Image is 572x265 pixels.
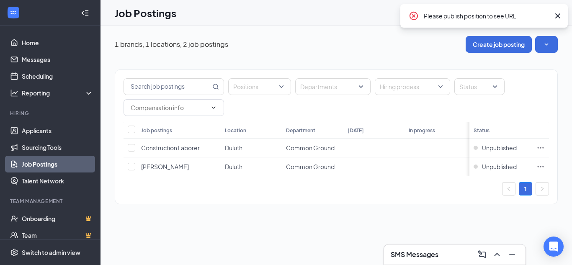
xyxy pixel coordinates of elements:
span: [PERSON_NAME] [141,163,189,170]
svg: Collapse [81,9,89,17]
h1: Job Postings [115,6,176,20]
a: OnboardingCrown [22,210,93,227]
svg: WorkstreamLogo [9,8,18,17]
span: Duluth [225,163,242,170]
th: Hired [466,122,527,139]
a: Sourcing Tools [22,139,93,156]
svg: Analysis [10,89,18,97]
input: Compensation info [131,103,207,112]
a: 1 [519,183,532,195]
svg: SmallChevronDown [542,40,551,49]
td: Duluth [221,157,282,176]
div: Switch to admin view [22,248,80,257]
span: Construction Laborer [141,144,200,152]
button: ComposeMessage [475,248,489,261]
div: Team Management [10,198,92,205]
svg: MagnifyingGlass [212,83,219,90]
a: Applicants [22,122,93,139]
svg: ChevronDown [210,104,217,111]
td: Duluth [221,139,282,157]
button: Create job posting [466,36,532,53]
span: Common Ground [286,163,335,170]
div: Job postings [141,127,172,134]
div: Location [225,127,246,134]
a: TeamCrown [22,227,93,244]
svg: Settings [10,248,18,257]
div: Hiring [10,110,92,117]
h3: SMS Messages [391,250,438,259]
li: Next Page [536,182,549,196]
svg: ChevronUp [492,250,502,260]
svg: Ellipses [536,144,545,152]
p: 1 brands, 1 locations, 2 job postings [115,40,228,49]
span: left [506,186,511,191]
span: Unpublished [482,144,517,152]
a: Home [22,34,93,51]
div: Open Intercom Messenger [544,237,564,257]
span: Duluth [225,144,242,152]
button: Minimize [505,248,519,261]
div: Reporting [22,89,94,97]
button: ChevronUp [490,248,504,261]
svg: Minimize [507,250,517,260]
svg: ComposeMessage [477,250,487,260]
li: Previous Page [502,182,515,196]
div: Please publish position to see URL [424,11,549,21]
span: Common Ground [286,144,335,152]
td: Common Ground [282,139,343,157]
a: Talent Network [22,172,93,189]
button: SmallChevronDown [535,36,558,53]
th: [DATE] [343,122,405,139]
th: Status [469,122,532,139]
a: Scheduling [22,68,93,85]
a: Messages [22,51,93,68]
svg: Cross [553,11,563,21]
button: right [536,182,549,196]
div: Department [286,127,315,134]
input: Search job postings [124,79,211,95]
li: 1 [519,182,532,196]
span: Unpublished [482,162,517,171]
button: left [502,182,515,196]
a: Job Postings [22,156,93,172]
svg: CrossCircle [409,11,419,21]
svg: Ellipses [536,162,545,171]
th: In progress [405,122,466,139]
span: right [540,186,545,191]
td: Common Ground [282,157,343,176]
